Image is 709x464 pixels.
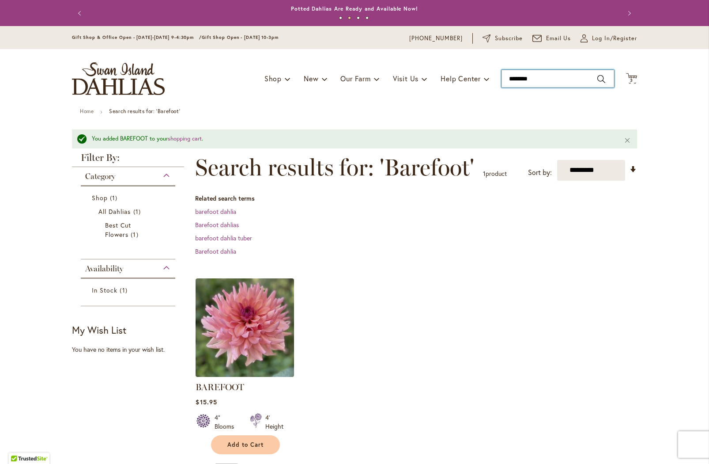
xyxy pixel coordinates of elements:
div: You added BAREFOOT to your . [92,135,611,143]
a: Potted Dahlias Are Ready and Available Now! [291,5,418,12]
a: Home [80,108,94,114]
button: 3 [626,73,637,85]
span: 1 [483,169,486,178]
span: Subscribe [495,34,523,43]
a: Best Cut Flowers [105,221,153,239]
span: Email Us [546,34,571,43]
div: You have no items in your wish list. [72,345,190,354]
a: Email Us [532,34,571,43]
span: Visit Us [393,74,419,83]
label: Sort by: [528,164,552,181]
span: 1 [120,285,129,295]
a: Barefoot dahlias [195,221,239,229]
span: Best Cut Flowers [105,221,131,239]
strong: My Wish List [72,323,126,336]
span: 1 [131,230,140,239]
button: 3 of 4 [357,16,360,19]
span: Availability [85,264,123,274]
span: 3 [630,77,633,83]
span: Search results for: 'Barefoot' [195,154,474,181]
span: Help Center [441,74,481,83]
div: 4' Height [265,413,283,431]
iframe: Launch Accessibility Center [7,433,31,457]
a: Shop [92,193,166,202]
span: Gift Shop & Office Open - [DATE]-[DATE] 9-4:30pm / [72,34,202,40]
span: New [304,74,318,83]
span: 1 [133,207,143,216]
a: BAREFOOT [196,370,294,379]
strong: Search results for: 'Barefoot' [109,108,180,114]
span: Gift Shop Open - [DATE] 10-3pm [202,34,279,40]
span: Our Farm [340,74,370,83]
span: In Stock [92,286,117,294]
strong: Filter By: [72,153,184,167]
p: product [483,167,507,181]
button: 1 of 4 [339,16,342,19]
a: Log In/Register [581,34,637,43]
span: Log In/Register [592,34,637,43]
a: barefoot dahlia [195,207,236,216]
span: Category [85,171,115,181]
button: 2 of 4 [348,16,351,19]
a: barefoot dahlia tuber [195,234,252,242]
span: Shop [264,74,282,83]
button: 4 of 4 [366,16,369,19]
img: BAREFOOT [196,278,294,377]
a: shopping cart [168,135,202,142]
span: Add to Cart [227,441,264,449]
a: BAREFOOT [196,382,244,392]
span: $15.95 [196,398,217,406]
a: In Stock 1 [92,285,166,295]
a: Barefoot dahlia [195,247,236,255]
dt: Related search terms [195,194,637,203]
button: Add to Cart [211,435,280,454]
button: Previous [72,4,90,22]
button: Next [619,4,637,22]
span: Shop [92,194,108,202]
span: All Dahlias [98,207,131,216]
div: 4" Blooms [215,413,239,431]
a: All Dahlias [98,207,160,216]
a: store logo [72,62,165,95]
a: [PHONE_NUMBER] [409,34,463,43]
span: 1 [110,193,120,202]
a: Subscribe [483,34,523,43]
